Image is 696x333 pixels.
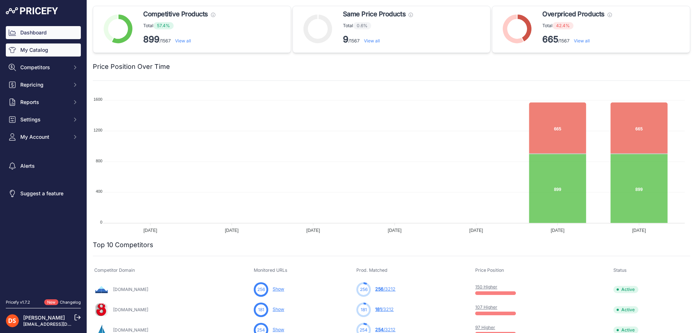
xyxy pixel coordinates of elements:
[475,325,495,330] a: 97 Higher
[475,284,497,290] a: 150 Higher
[273,327,284,332] a: Show
[6,130,81,143] button: My Account
[258,307,264,313] span: 181
[113,287,148,292] a: [DOMAIN_NAME]
[375,307,394,312] a: 181/3212
[469,228,483,233] tspan: [DATE]
[6,96,81,109] button: Reports
[364,38,380,43] a: View all
[6,7,58,14] img: Pricefy Logo
[20,81,68,88] span: Repricing
[113,327,148,333] a: [DOMAIN_NAME]
[273,286,284,292] a: Show
[96,159,102,163] tspan: 800
[94,128,102,132] tspan: 1200
[44,299,58,305] span: New
[375,327,384,332] span: 254
[353,22,371,29] span: 0.6%
[6,159,81,172] a: Alerts
[20,64,68,71] span: Competitors
[542,22,612,29] p: Total
[6,78,81,91] button: Repricing
[343,34,413,45] p: /1567
[356,267,388,273] span: Prod. Matched
[343,22,413,29] p: Total
[6,187,81,200] a: Suggest a feature
[143,34,215,45] p: /1567
[93,62,170,72] h2: Price Position Over Time
[542,34,612,45] p: /1567
[551,228,564,233] tspan: [DATE]
[613,267,627,273] span: Status
[6,43,81,57] a: My Catalog
[175,38,191,43] a: View all
[273,307,284,312] a: Show
[542,34,558,45] strong: 665
[94,267,135,273] span: Competitor Domain
[23,315,65,321] a: [PERSON_NAME]
[60,300,81,305] a: Changelog
[375,286,384,292] span: 256
[613,306,638,313] span: Active
[6,26,81,291] nav: Sidebar
[254,267,287,273] span: Monitored URLs
[20,116,68,123] span: Settings
[6,61,81,74] button: Competitors
[632,228,646,233] tspan: [DATE]
[6,113,81,126] button: Settings
[94,97,102,101] tspan: 1600
[225,228,239,233] tspan: [DATE]
[143,34,159,45] strong: 899
[20,99,68,106] span: Reports
[100,220,102,224] tspan: 0
[143,9,208,19] span: Competitive Products
[375,286,395,292] a: 256/3212
[6,26,81,39] a: Dashboard
[475,304,497,310] a: 107 Higher
[361,307,367,313] span: 181
[574,38,590,43] a: View all
[375,307,382,312] span: 181
[613,286,638,293] span: Active
[93,240,153,250] h2: Top 10 Competitors
[375,327,395,332] a: 254/3212
[96,189,102,193] tspan: 400
[306,228,320,233] tspan: [DATE]
[20,133,68,141] span: My Account
[343,34,348,45] strong: 9
[257,286,265,293] span: 256
[388,228,402,233] tspan: [DATE]
[144,228,157,233] tspan: [DATE]
[113,307,148,312] a: [DOMAIN_NAME]
[542,9,604,19] span: Overpriced Products
[343,9,406,19] span: Same Price Products
[475,267,504,273] span: Price Position
[360,286,368,293] span: 256
[23,321,99,327] a: [EMAIL_ADDRESS][DOMAIN_NAME]
[143,22,215,29] p: Total
[153,22,174,29] span: 57.4%
[6,299,30,305] div: Pricefy v1.7.2
[552,22,573,29] span: 42.4%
